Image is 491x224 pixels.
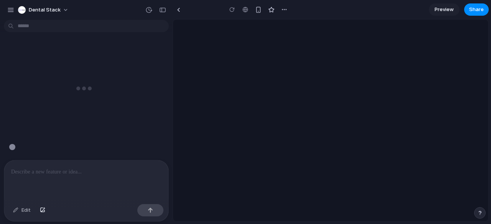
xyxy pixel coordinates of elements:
span: Dental Stack [29,6,61,14]
button: Dental Stack [15,4,72,16]
button: Share [464,3,489,16]
span: Share [469,6,484,13]
span: Preview [435,6,454,13]
a: Preview [429,3,460,16]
